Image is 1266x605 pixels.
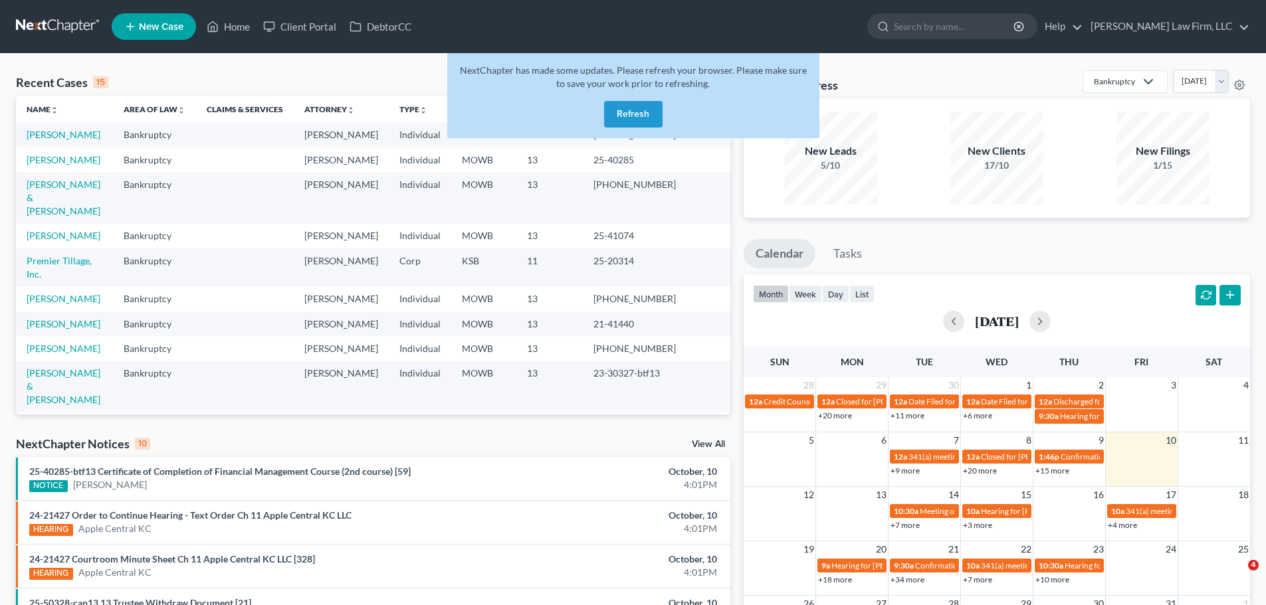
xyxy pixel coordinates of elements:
span: Hearing for [PERSON_NAME] [831,561,935,570]
a: Help [1038,15,1083,39]
span: 10a [966,561,980,570]
a: +15 more [1035,466,1069,475]
td: 13 [516,147,583,172]
button: month [753,285,789,303]
td: 25-20314 [583,248,686,286]
span: Confirmation Hearing for [PERSON_NAME] [915,561,1067,570]
span: Sun [770,356,790,367]
td: 13 [516,361,583,412]
iframe: Intercom live chat [1221,560,1253,592]
td: KSB [451,412,516,477]
div: 17/10 [950,159,1043,172]
a: 25-40285-btf13 Certificate of Completion of Financial Management Course (2nd course) [59] [29,466,411,477]
a: [PERSON_NAME] [27,154,100,165]
span: 18 [1237,487,1250,503]
td: Individual [389,224,451,248]
td: Individual [389,147,451,172]
i: unfold_more [347,106,355,114]
a: +6 more [963,410,992,420]
td: MOWB [451,172,516,223]
span: 23 [1092,541,1105,557]
span: 12a [749,396,762,406]
span: Fri [1134,356,1148,367]
a: +9 more [891,466,920,475]
td: Individual [389,172,451,223]
div: 10 [135,438,150,450]
a: +7 more [963,574,992,584]
span: 30 [947,377,960,393]
div: 15 [93,76,108,88]
span: 11 [1237,432,1250,448]
a: 24-21427 Courtroom Minute Sheet Ch 11 Apple Central KC LLC [328] [29,553,315,564]
i: unfold_more [177,106,185,114]
span: Wed [986,356,1007,367]
span: Hearing for [PERSON_NAME] [1060,411,1164,421]
div: NextChapter Notices [16,436,150,452]
a: Typeunfold_more [399,104,427,114]
td: Bankruptcy [113,248,196,286]
div: New Leads [784,143,877,159]
span: 14 [947,487,960,503]
span: 19 [802,541,815,557]
span: 7 [952,432,960,448]
td: [PERSON_NAME] [294,122,389,147]
td: [PERSON_NAME] [294,172,389,223]
td: 24-21222 [583,412,686,477]
td: Individual [389,336,451,361]
a: Apple Central KC [78,566,152,579]
td: Bankruptcy [113,286,196,311]
span: Closed for [PERSON_NAME], Demetrielannett [981,452,1141,462]
span: 12a [1039,396,1052,406]
span: 12a [966,396,980,406]
a: Premier Tillage, Inc. [27,255,92,280]
td: KSB [451,248,516,286]
a: [PERSON_NAME] [73,478,147,491]
span: 24 [1164,541,1178,557]
td: Individual [389,361,451,412]
div: 4:01PM [496,522,717,535]
td: Bankruptcy [113,412,196,477]
div: Recent Cases [16,74,108,90]
div: October, 10 [496,509,717,522]
td: 25-40285 [583,147,686,172]
td: MOWB [451,147,516,172]
div: 4:01PM [496,566,717,579]
a: 24-21427 Order to Continue Hearing - Text Order Ch 11 Apple Central KC LLC [29,509,352,521]
span: 10 [1164,432,1178,448]
a: [PERSON_NAME] [27,230,100,241]
div: 4:01PM [496,478,717,491]
td: Individual [389,412,451,477]
td: Bankruptcy [113,122,196,147]
td: Corp [389,248,451,286]
span: 12a [821,396,835,406]
div: Bankruptcy [1094,76,1135,87]
div: 5/10 [784,159,877,172]
a: Home [200,15,257,39]
a: Client Portal [257,15,343,39]
span: Hearing for 1 Big Red, LLC [1065,561,1155,570]
span: Date Filed for [PERSON_NAME] [908,396,1019,406]
span: 2 [1097,377,1105,393]
div: HEARING [29,568,73,580]
td: Bankruptcy [113,311,196,336]
span: Credit Counseling for [PERSON_NAME] [764,396,902,406]
span: 4 [1242,377,1250,393]
span: Hearing for [PERSON_NAME] [981,506,1085,516]
a: [PERSON_NAME] [27,343,100,354]
span: 9:30a [894,561,914,570]
a: [PERSON_NAME] [27,293,100,304]
td: Individual [389,311,451,336]
input: Search by name... [894,14,1015,39]
a: +20 more [818,410,852,420]
td: Individual [389,122,451,147]
span: 341(a) meeting for Bar K Holdings, LLC [1126,506,1260,516]
a: Area of Lawunfold_more [124,104,185,114]
td: [PERSON_NAME] [294,311,389,336]
span: 12a [894,396,907,406]
td: 13 [516,286,583,311]
td: 13 [516,311,583,336]
a: +7 more [891,520,920,530]
span: 3 [1170,377,1178,393]
a: Attorneyunfold_more [304,104,355,114]
span: NextChapter has made some updates. Please refresh your browser. Please make sure to save your wor... [460,64,807,89]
